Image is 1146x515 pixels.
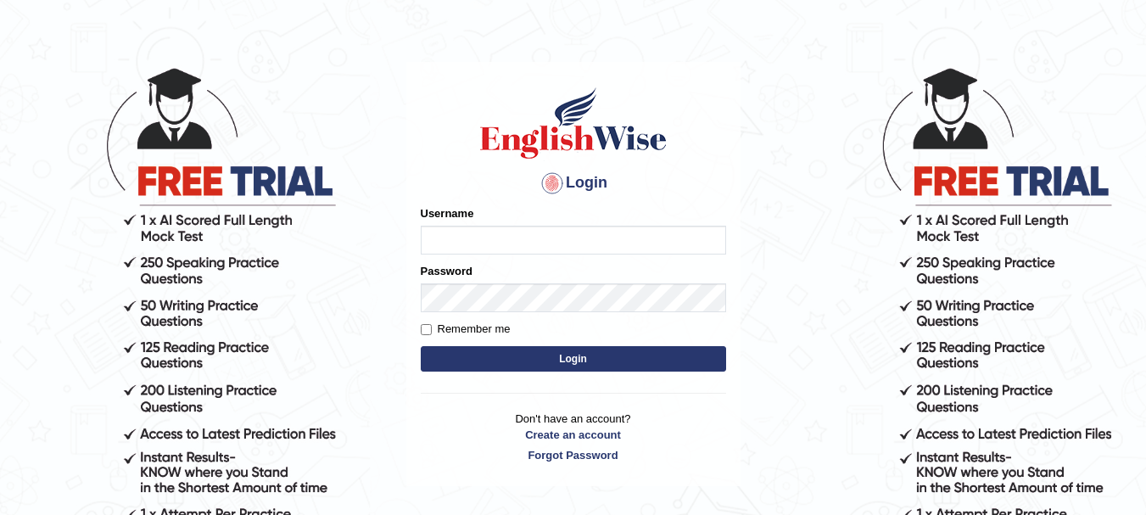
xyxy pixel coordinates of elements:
[421,205,474,221] label: Username
[421,321,511,338] label: Remember me
[421,427,726,443] a: Create an account
[421,447,726,463] a: Forgot Password
[421,346,726,372] button: Login
[421,263,472,279] label: Password
[421,170,726,197] h4: Login
[421,411,726,463] p: Don't have an account?
[477,85,670,161] img: Logo of English Wise sign in for intelligent practice with AI
[421,324,432,335] input: Remember me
